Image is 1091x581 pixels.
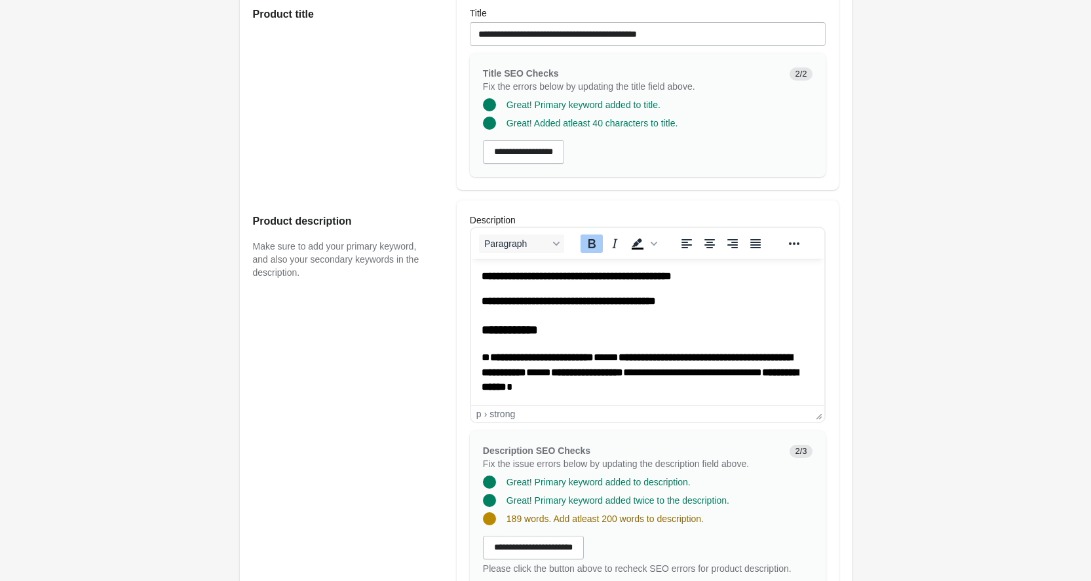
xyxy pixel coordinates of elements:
h2: Product description [253,214,431,229]
button: Justify [744,234,767,253]
button: Align center [699,234,721,253]
span: Paragraph [484,238,548,249]
iframe: Rich Text Area [471,259,824,405]
button: Align left [676,234,698,253]
button: Bold [581,234,603,253]
div: p [476,409,482,419]
div: strong [489,409,515,419]
p: Fix the errors below by updating the title field above. [483,80,780,93]
div: › [484,409,488,419]
div: Press the Up and Down arrow keys to resize the editor. [811,406,824,422]
button: Blocks [479,234,564,253]
span: Title SEO Checks [483,68,559,79]
div: Please click the button above to recheck SEO errors for product description. [483,562,813,575]
span: 2/3 [790,445,812,458]
span: 189 words. Add atleast 200 words to description. [507,514,704,524]
span: 2/2 [790,67,812,81]
span: Great! Primary keyword added to title. [507,100,660,110]
h2: Product title [253,7,431,22]
p: Fix the issue errors below by updating the description field above. [483,457,780,470]
span: Description SEO Checks [483,445,590,456]
label: Title [470,7,487,20]
p: Make sure to add your primary keyword, and also your secondary keywords in the description. [253,240,431,279]
button: Italic [603,234,626,253]
span: Great! Primary keyword added to description. [507,477,691,487]
div: Background color [626,234,659,253]
button: Align right [721,234,744,253]
button: Reveal or hide additional toolbar items [783,234,805,253]
span: Great! Added atleast 40 characters to title. [507,118,678,128]
span: Great! Primary keyword added twice to the description. [507,495,729,506]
